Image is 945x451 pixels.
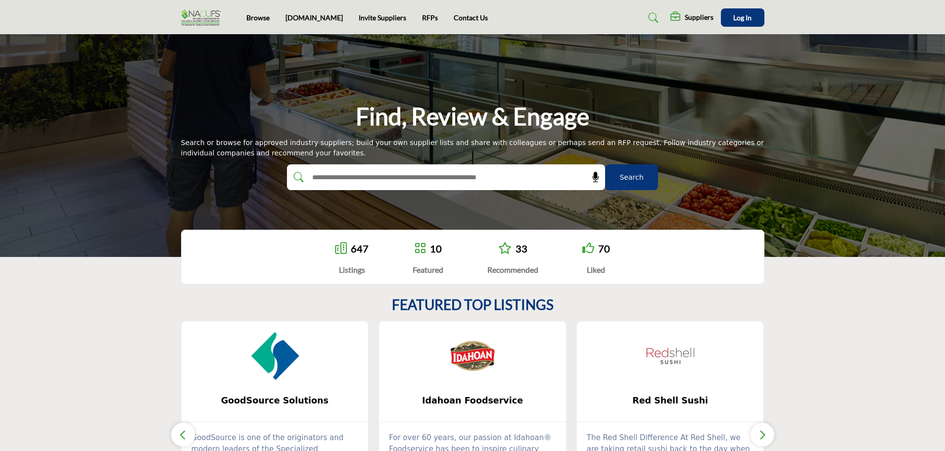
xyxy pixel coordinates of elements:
a: Go to Recommended [498,242,512,255]
div: Featured [413,264,443,276]
img: Site Logo [181,9,226,26]
div: Recommended [487,264,538,276]
a: Contact Us [454,13,488,22]
h2: FEATURED TOP LISTINGS [392,297,554,313]
a: [DOMAIN_NAME] [285,13,343,22]
a: 10 [430,243,442,254]
a: Search [639,10,665,26]
button: Search [605,164,658,190]
h1: Find, Review & Engage [356,101,589,132]
div: Search or browse for approved industry suppliers; build your own supplier lists and share with co... [181,138,764,158]
span: Idahoan Foodservice [394,394,551,407]
a: Browse [246,13,270,22]
span: GoodSource Solutions [196,394,354,407]
div: Liked [582,264,610,276]
a: GoodSource Solutions [182,388,369,414]
b: Idahoan Foodservice [394,388,551,414]
div: Suppliers [670,12,713,24]
a: Invite Suppliers [359,13,406,22]
span: Red Shell Sushi [592,394,749,407]
img: Idahoan Foodservice [448,331,497,381]
a: RFPs [422,13,438,22]
a: 33 [516,243,527,254]
button: Log In [721,8,764,27]
span: Search [619,172,643,183]
div: Listings [335,264,369,276]
i: Go to Liked [582,242,594,254]
img: Red Shell Sushi [646,331,695,381]
a: Go to Featured [414,242,426,255]
img: GoodSource Solutions [250,331,299,381]
a: 70 [598,243,610,254]
span: Log In [733,13,752,22]
a: Red Shell Sushi [577,388,764,414]
a: 647 [351,243,369,254]
b: Red Shell Sushi [592,388,749,414]
b: GoodSource Solutions [196,388,354,414]
h5: Suppliers [685,13,713,22]
a: Idahoan Foodservice [379,388,566,414]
